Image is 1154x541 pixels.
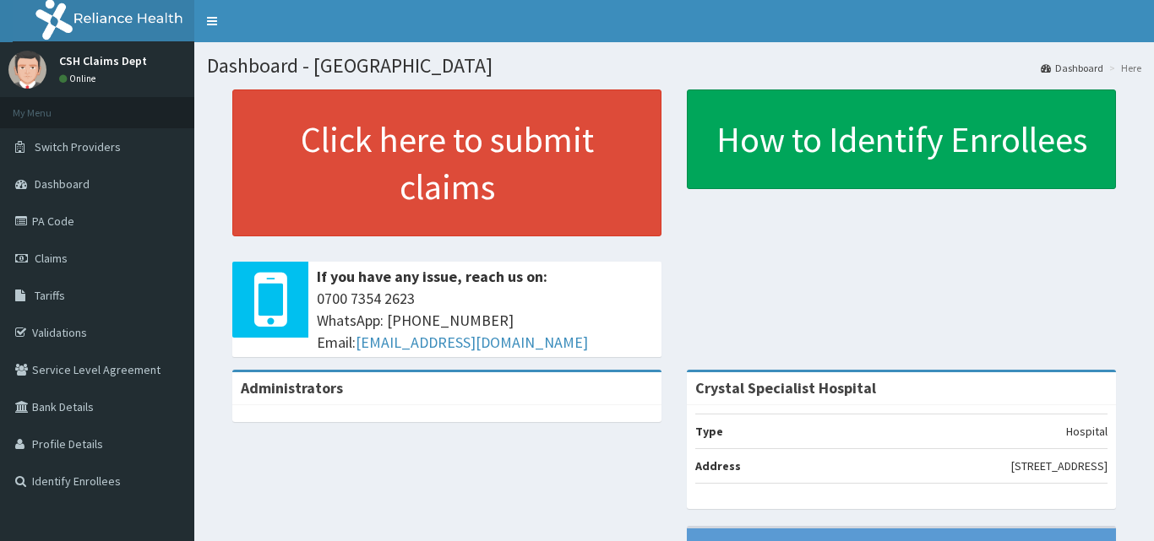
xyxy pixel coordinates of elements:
b: If you have any issue, reach us on: [317,267,547,286]
span: Tariffs [35,288,65,303]
span: Switch Providers [35,139,121,154]
span: Dashboard [35,176,90,192]
a: Dashboard [1041,61,1103,75]
a: Click here to submit claims [232,89,661,236]
p: CSH Claims Dept [59,55,147,67]
li: Here [1105,61,1141,75]
b: Type [695,424,723,439]
img: User Image [8,51,46,89]
a: [EMAIL_ADDRESS][DOMAIN_NAME] [356,333,588,352]
a: Online [59,73,100,84]
p: [STREET_ADDRESS] [1011,457,1108,474]
b: Administrators [241,378,343,398]
b: Address [695,458,741,473]
a: How to Identify Enrollees [687,89,1116,189]
p: Hospital [1066,423,1108,440]
span: Claims [35,251,68,266]
span: 0700 7354 2623 WhatsApp: [PHONE_NUMBER] Email: [317,288,653,353]
h1: Dashboard - [GEOGRAPHIC_DATA] [207,55,1141,77]
strong: Crystal Specialist Hospital [695,378,876,398]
